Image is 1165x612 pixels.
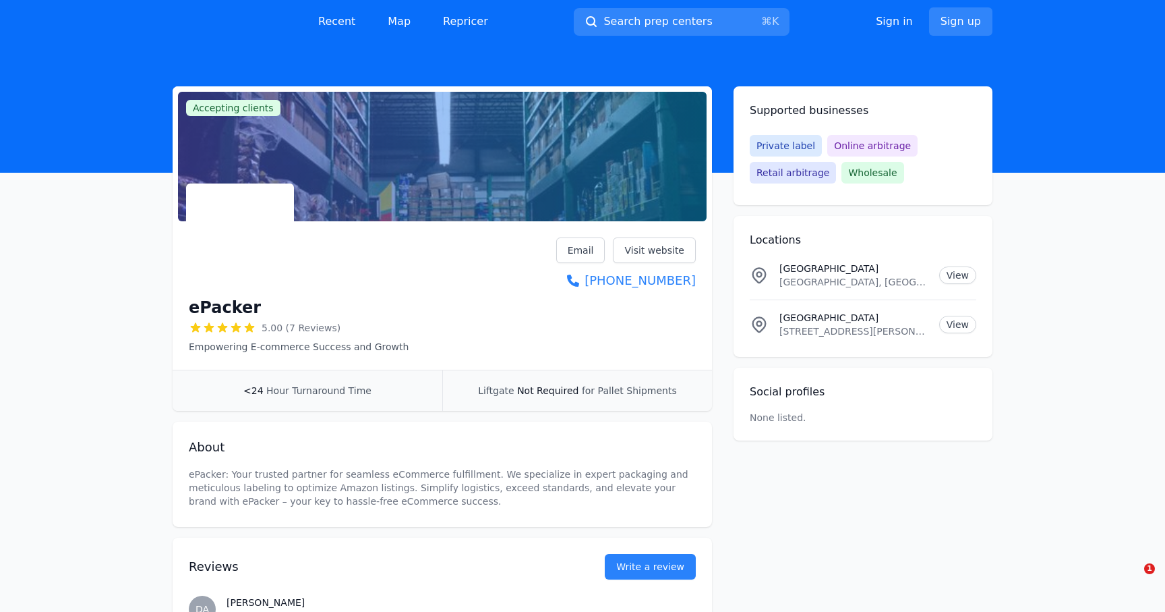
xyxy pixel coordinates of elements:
[189,297,261,318] h1: ePacker
[939,316,976,333] a: View
[307,8,366,35] a: Recent
[750,103,976,119] h2: Supported businesses
[750,384,976,400] h2: Social profiles
[262,321,340,335] span: 5.00 (7 Reviews)
[613,238,696,263] a: Visit website
[189,186,291,289] img: ePacker
[841,162,903,184] span: Wholesale
[772,15,779,28] kbd: K
[929,7,992,36] a: Sign up
[761,15,772,28] kbd: ⌘
[750,135,822,157] span: Private label
[517,385,578,396] span: Not Required
[779,325,928,338] p: [STREET_ADDRESS][PERSON_NAME]
[939,267,976,284] a: View
[603,13,712,30] span: Search prep centers
[243,385,264,396] span: <24
[173,12,280,31] img: PrepCenter
[556,271,696,290] a: [PHONE_NUMBER]
[605,554,696,580] a: Write a review
[478,385,514,396] span: Liftgate
[779,311,928,325] p: [GEOGRAPHIC_DATA]
[574,8,789,36] button: Search prep centers⌘K
[1116,563,1149,596] iframe: Intercom live chat
[779,262,928,275] p: [GEOGRAPHIC_DATA]
[189,557,562,576] h2: Reviews
[266,385,371,396] span: Hour Turnaround Time
[779,275,928,289] p: [GEOGRAPHIC_DATA], [GEOGRAPHIC_DATA], [GEOGRAPHIC_DATA]
[556,238,605,263] a: Email
[1144,563,1155,574] span: 1
[186,100,280,116] span: Accepting clients
[432,8,499,35] a: Repricer
[227,596,696,609] h3: [PERSON_NAME]
[377,8,421,35] a: Map
[189,468,696,508] p: ePacker: Your trusted partner for seamless eCommerce fulfillment. We specialize in expert packagi...
[827,135,918,157] span: Online arbitrage
[582,385,677,396] span: for Pallet Shipments
[750,232,976,248] h2: Locations
[750,411,806,424] p: None listed.
[189,340,409,354] p: Empowering E-commerce Success and Growth
[750,162,836,184] span: Retail arbitrage
[876,13,913,30] a: Sign in
[189,438,696,457] h2: About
